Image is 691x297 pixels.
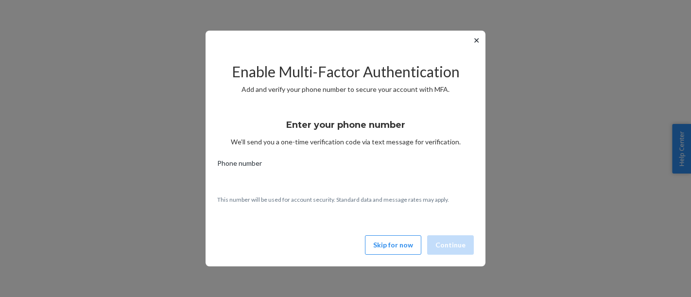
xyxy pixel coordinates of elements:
[217,195,474,204] p: This number will be used for account security. Standard data and message rates may apply.
[365,235,421,255] button: Skip for now
[217,158,262,172] span: Phone number
[471,35,482,46] button: ✕
[217,111,474,147] div: We’ll send you a one-time verification code via text message for verification.
[286,119,405,131] h3: Enter your phone number
[217,85,474,94] p: Add and verify your phone number to secure your account with MFA.
[427,235,474,255] button: Continue
[217,64,474,80] h2: Enable Multi-Factor Authentication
